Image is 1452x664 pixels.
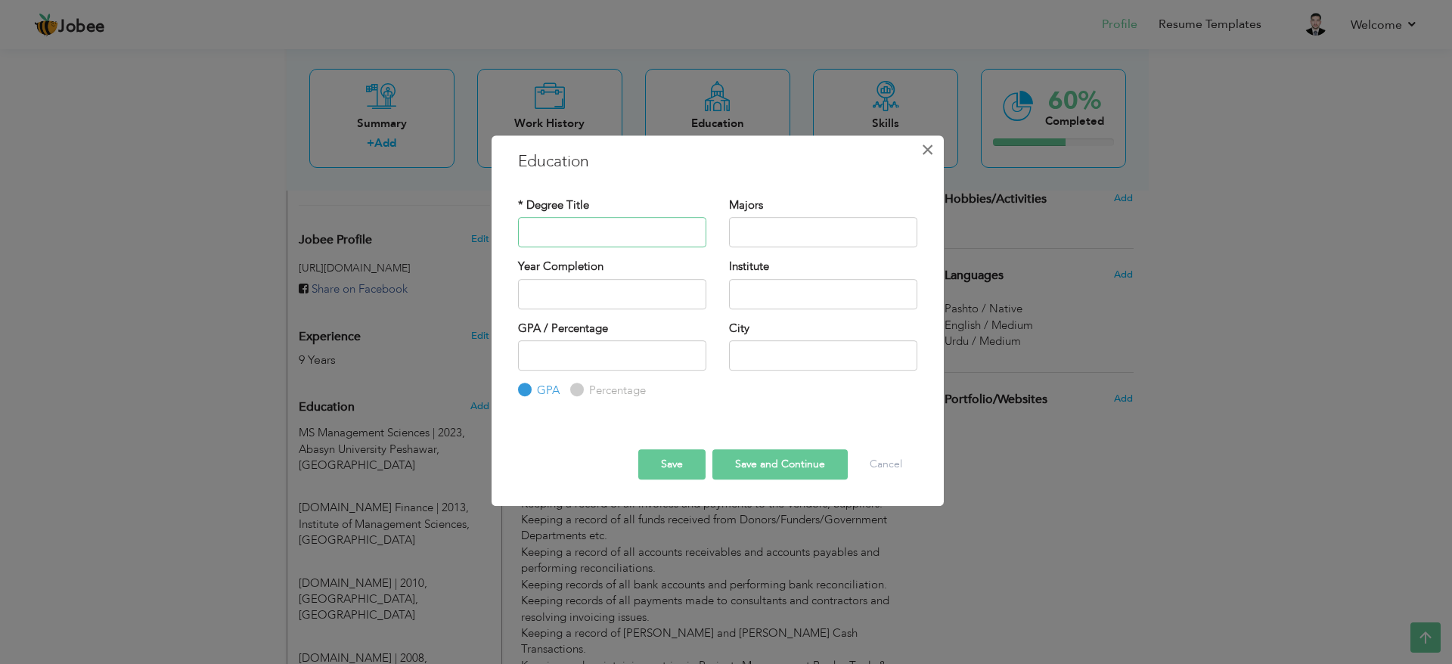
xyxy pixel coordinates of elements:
[921,136,934,163] span: ×
[916,138,940,162] button: Close
[533,383,560,399] label: GPA
[585,383,646,399] label: Percentage
[518,321,608,337] label: GPA / Percentage
[518,259,603,275] label: Year Completion
[638,449,706,479] button: Save
[729,259,769,275] label: Institute
[729,321,749,337] label: City
[712,449,848,479] button: Save and Continue
[518,150,917,173] h3: Education
[729,197,763,213] label: Majors
[518,197,589,213] label: * Degree Title
[855,449,917,479] button: Cancel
